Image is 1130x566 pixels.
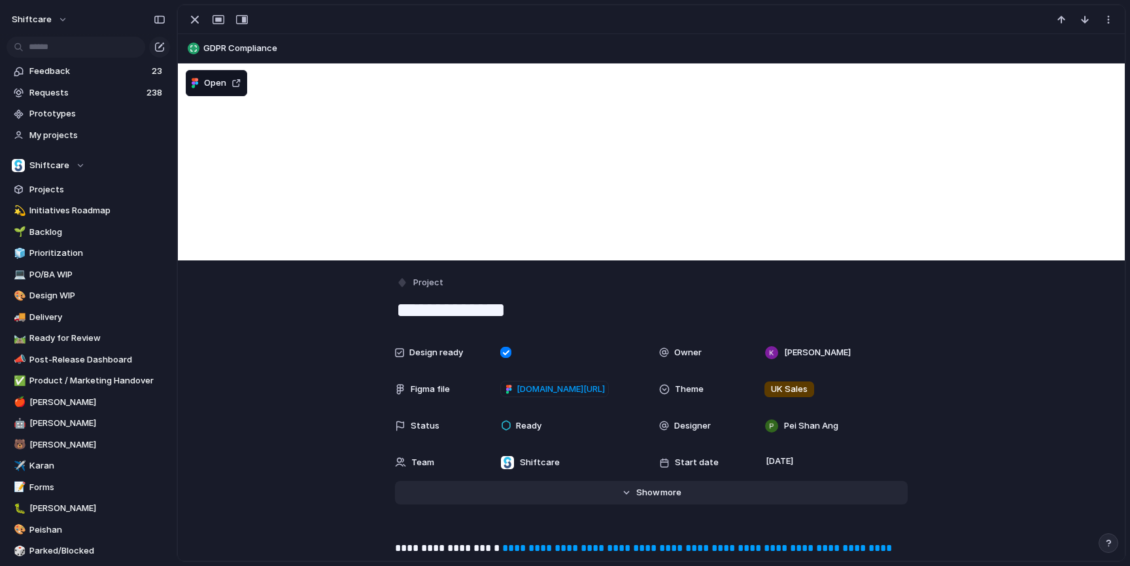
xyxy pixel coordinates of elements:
[29,523,165,537] span: Peishan
[7,350,170,370] a: 📣Post-Release Dashboard
[14,289,23,304] div: 🎨
[7,243,170,263] a: 🧊Prioritization
[7,414,170,433] a: 🤖[PERSON_NAME]
[784,346,851,359] span: [PERSON_NAME]
[29,204,165,217] span: Initiatives Roadmap
[29,374,165,387] span: Product / Marketing Handover
[29,417,165,430] span: [PERSON_NAME]
[6,9,75,30] button: shiftcare
[12,353,25,366] button: 📣
[14,416,23,431] div: 🤖
[394,274,447,292] button: Project
[12,417,25,430] button: 🤖
[7,265,170,285] div: 💻PO/BA WIP
[12,374,25,387] button: ✅
[12,459,25,472] button: ✈️
[7,328,170,348] a: 🛤️Ready for Review
[29,311,165,324] span: Delivery
[500,381,609,398] a: [DOMAIN_NAME][URL]
[636,486,660,499] span: Show
[7,435,170,455] a: 🐻[PERSON_NAME]
[12,438,25,451] button: 🐻
[14,310,23,325] div: 🚚
[7,201,170,221] div: 💫Initiatives Roadmap
[7,104,170,124] a: Prototypes
[7,308,170,327] a: 🚚Delivery
[675,456,719,469] span: Start date
[7,222,170,242] a: 🌱Backlog
[14,203,23,219] div: 💫
[146,86,165,99] span: 238
[7,499,170,518] a: 🐛[PERSON_NAME]
[12,544,25,557] button: 🎲
[12,523,25,537] button: 🎨
[14,267,23,282] div: 💻
[29,481,165,494] span: Forms
[411,419,439,433] span: Status
[7,180,170,200] a: Projects
[14,224,23,239] div: 🌱
[413,276,443,289] span: Project
[12,226,25,239] button: 🌱
[12,247,25,260] button: 🧊
[520,456,560,469] span: Shiftcare
[7,156,170,175] button: Shiftcare
[12,204,25,217] button: 💫
[411,383,450,396] span: Figma file
[29,289,165,302] span: Design WIP
[29,107,165,120] span: Prototypes
[14,480,23,495] div: 📝
[29,544,165,557] span: Parked/Blocked
[409,346,463,359] span: Design ready
[411,456,434,469] span: Team
[12,13,52,26] span: shiftcare
[29,459,165,472] span: Karan
[29,183,165,196] span: Projects
[29,129,165,142] span: My projects
[7,126,170,145] a: My projects
[7,393,170,412] a: 🍎[PERSON_NAME]
[14,501,23,516] div: 🐛
[14,459,23,474] div: ✈️
[7,520,170,540] a: 🎨Peishan
[12,289,25,302] button: 🎨
[186,70,247,96] button: Open
[204,77,226,90] span: Open
[7,371,170,391] a: ✅Product / Marketing Handover
[12,332,25,345] button: 🛤️
[660,486,681,499] span: more
[203,42,1119,55] span: GDPR Compliance
[14,374,23,389] div: ✅
[14,522,23,537] div: 🎨
[152,65,165,78] span: 23
[517,383,605,396] span: [DOMAIN_NAME][URL]
[29,159,69,172] span: Shiftcare
[7,62,170,81] a: Feedback23
[12,502,25,515] button: 🐛
[14,544,23,559] div: 🎲
[184,38,1119,59] button: GDPR Compliance
[395,481,908,504] button: Showmore
[784,419,838,433] span: Pei Shan Ang
[771,383,808,396] span: UK Sales
[12,481,25,494] button: 📝
[516,419,541,433] span: Ready
[29,86,143,99] span: Requests
[674,419,711,433] span: Designer
[12,311,25,324] button: 🚚
[29,353,165,366] span: Post-Release Dashboard
[7,478,170,497] a: 📝Forms
[762,453,797,469] span: [DATE]
[7,541,170,561] a: 🎲Parked/Blocked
